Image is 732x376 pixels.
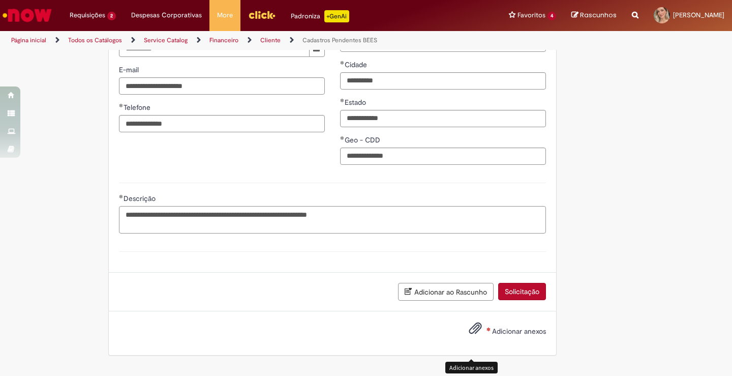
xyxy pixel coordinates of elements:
[124,194,158,203] span: Descrição
[340,98,345,102] span: Obrigatório Preenchido
[8,31,480,50] ul: Trilhas de página
[547,12,556,20] span: 4
[119,115,325,132] input: Telefone
[345,98,368,107] span: Estado
[340,110,546,127] input: Estado
[119,194,124,198] span: Obrigatório Preenchido
[124,103,152,112] span: Telefone
[398,283,494,301] button: Adicionar ao Rascunho
[324,10,349,22] p: +GenAi
[498,283,546,300] button: Solicitação
[1,5,53,25] img: ServiceNow
[260,36,281,44] a: Cliente
[517,10,545,20] span: Favoritos
[119,77,325,95] input: E-mail
[345,60,369,69] span: Cidade
[466,319,484,342] button: Adicionar anexos
[340,136,345,140] span: Obrigatório Preenchido
[673,11,724,19] span: [PERSON_NAME]
[131,10,202,20] span: Despesas Corporativas
[492,327,546,336] span: Adicionar anexos
[340,148,546,165] input: Geo - CDD
[291,10,349,22] div: Padroniza
[119,103,124,107] span: Obrigatório Preenchido
[119,206,546,234] textarea: Descrição
[248,7,276,22] img: click_logo_yellow_360x200.png
[209,36,238,44] a: Financeiro
[340,72,546,90] input: Cidade
[445,362,498,373] div: Adicionar anexos
[340,61,345,65] span: Obrigatório Preenchido
[119,65,141,74] span: E-mail
[580,10,617,20] span: Rascunhos
[302,36,377,44] a: Cadastros Pendentes BEES
[345,135,382,144] span: Geo - CDD
[107,12,116,20] span: 2
[68,36,122,44] a: Todos os Catálogos
[217,10,233,20] span: More
[571,11,617,20] a: Rascunhos
[144,36,188,44] a: Service Catalog
[70,10,105,20] span: Requisições
[11,36,46,44] a: Página inicial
